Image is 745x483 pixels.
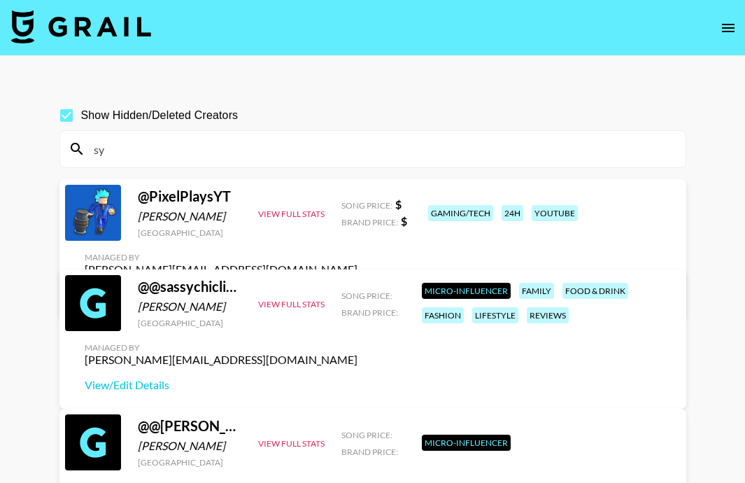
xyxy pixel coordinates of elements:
[472,307,518,323] div: lifestyle
[422,307,464,323] div: fashion
[138,318,241,328] div: [GEOGRAPHIC_DATA]
[258,209,325,219] button: View Full Stats
[562,283,628,299] div: food & drink
[258,299,325,309] button: View Full Stats
[714,14,742,42] button: open drawer
[502,205,523,221] div: 24h
[341,430,392,440] span: Song Price:
[85,378,357,392] a: View/Edit Details
[85,138,677,160] input: Search by User Name
[138,457,241,468] div: [GEOGRAPHIC_DATA]
[341,217,398,227] span: Brand Price:
[11,10,151,43] img: Grail Talent
[138,188,241,205] div: @ PixelPlaysYT
[81,107,239,124] span: Show Hidden/Deleted Creators
[341,200,392,211] span: Song Price:
[138,417,241,435] div: @ @[PERSON_NAME]
[138,209,241,223] div: [PERSON_NAME]
[422,283,511,299] div: Micro-Influencer
[258,438,325,449] button: View Full Stats
[138,439,241,453] div: [PERSON_NAME]
[341,447,398,457] span: Brand Price:
[519,283,554,299] div: family
[138,300,241,314] div: [PERSON_NAME]
[341,290,392,301] span: Song Price:
[401,214,407,227] strong: $
[341,307,398,318] span: Brand Price:
[422,435,511,451] div: Micro-Influencer
[532,205,578,221] div: youtube
[527,307,569,323] div: reviews
[395,197,402,211] strong: $
[428,205,493,221] div: gaming/tech
[85,342,357,353] div: Managed By
[138,227,241,238] div: [GEOGRAPHIC_DATA]
[85,252,357,262] div: Managed By
[85,353,357,367] div: [PERSON_NAME][EMAIL_ADDRESS][DOMAIN_NAME]
[138,278,241,295] div: @ @sassychicliving
[85,262,357,276] div: [PERSON_NAME][EMAIL_ADDRESS][DOMAIN_NAME]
